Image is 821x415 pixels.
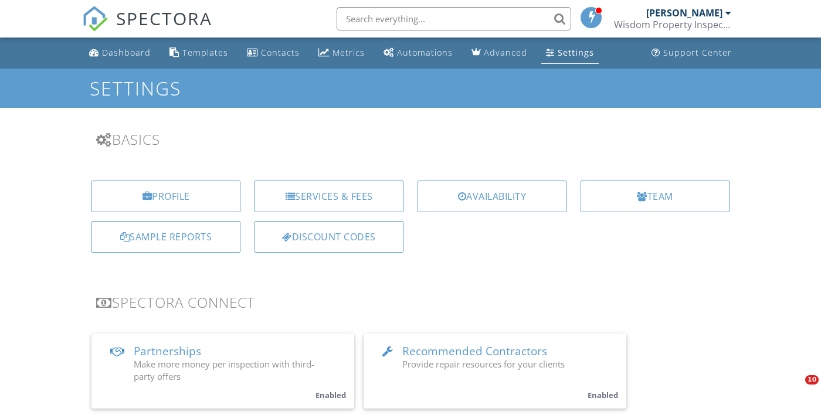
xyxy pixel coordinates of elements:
a: Sample Reports [91,221,240,253]
a: Profile [91,181,240,212]
span: SPECTORA [116,6,212,30]
span: Provide repair resources for your clients [402,358,565,370]
a: Automations (Basic) [379,42,457,64]
a: Discount Codes [255,221,403,253]
a: Availability [418,181,566,212]
a: Support Center [647,42,737,64]
a: Templates [165,42,233,64]
span: 10 [805,375,819,385]
a: Metrics [314,42,369,64]
div: Settings [558,47,594,58]
div: Support Center [663,47,732,58]
a: Partnerships Make more money per inspection with third-party offers Enabled [91,334,354,409]
a: Advanced [467,42,532,64]
a: Contacts [242,42,304,64]
iframe: Intercom live chat [781,375,809,403]
div: [PERSON_NAME] [646,7,722,19]
div: Wisdom Property Inspections [614,19,731,30]
a: SPECTORA [82,16,212,40]
a: Settings [541,42,599,64]
a: Recommended Contractors Provide repair resources for your clients Enabled [364,334,626,409]
div: Templates [182,47,228,58]
a: Team [581,181,730,212]
div: Contacts [261,47,300,58]
span: Recommended Contractors [402,343,547,359]
h3: Basics [96,131,725,147]
a: Dashboard [84,42,155,64]
h1: Settings [90,78,731,98]
div: Automations [397,47,453,58]
div: Metrics [333,47,365,58]
h3: Spectora Connect [96,294,725,310]
img: The Best Home Inspection Software - Spectora [82,6,108,32]
a: Services & Fees [255,181,403,212]
span: Partnerships [134,343,201,359]
input: Search everything... [337,7,571,30]
div: Advanced [484,47,527,58]
small: Enabled [315,390,346,400]
span: Make more money per inspection with third-party offers [134,358,314,382]
small: Enabled [588,390,618,400]
div: Dashboard [102,47,151,58]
